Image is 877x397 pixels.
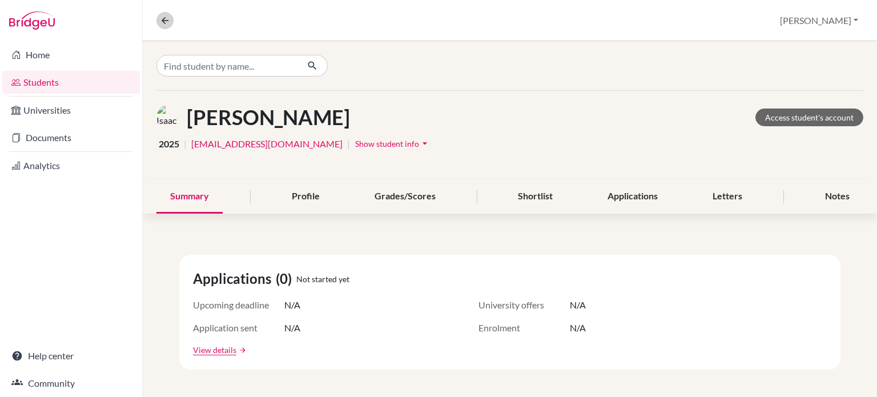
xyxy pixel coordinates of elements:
[355,139,419,149] span: Show student info
[156,105,182,130] img: Isaac Mackenzie's avatar
[2,372,140,395] a: Community
[184,137,187,151] span: |
[478,321,570,335] span: Enrolment
[2,99,140,122] a: Universities
[193,321,284,335] span: Application sent
[361,180,449,214] div: Grades/Scores
[276,268,296,289] span: (0)
[236,346,247,354] a: arrow_forward
[811,180,863,214] div: Notes
[296,273,349,285] span: Not started yet
[755,109,863,126] a: Access student's account
[2,126,140,149] a: Documents
[355,135,431,153] button: Show student infoarrow_drop_down
[570,298,586,312] span: N/A
[159,137,179,151] span: 2025
[284,321,300,335] span: N/A
[278,180,333,214] div: Profile
[193,268,276,289] span: Applications
[187,105,350,130] h1: [PERSON_NAME]
[478,298,570,312] span: University offers
[193,344,236,356] a: View details
[156,180,223,214] div: Summary
[347,137,350,151] span: |
[699,180,756,214] div: Letters
[2,154,140,177] a: Analytics
[284,298,300,312] span: N/A
[2,71,140,94] a: Students
[419,138,431,149] i: arrow_drop_down
[193,298,284,312] span: Upcoming deadline
[2,344,140,367] a: Help center
[191,137,343,151] a: [EMAIL_ADDRESS][DOMAIN_NAME]
[594,180,671,214] div: Applications
[9,11,55,30] img: Bridge-U
[156,55,298,77] input: Find student by name...
[775,10,863,31] button: [PERSON_NAME]
[2,43,140,66] a: Home
[504,180,566,214] div: Shortlist
[570,321,586,335] span: N/A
